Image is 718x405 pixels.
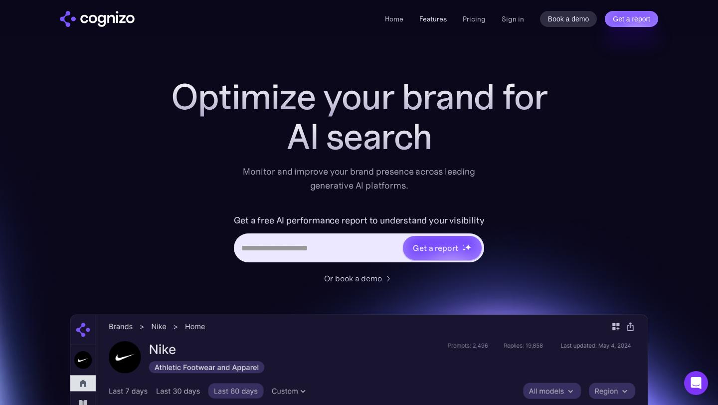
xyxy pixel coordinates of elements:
a: Book a demo [540,11,597,27]
a: Get a report [605,11,658,27]
a: Features [419,14,447,23]
img: star [462,248,466,251]
div: Monitor and improve your brand presence across leading generative AI platforms. [236,165,482,193]
img: cognizo logo [60,11,135,27]
img: star [462,244,464,246]
div: AI search [160,117,558,157]
a: Home [385,14,403,23]
div: Open Intercom Messenger [684,371,708,395]
img: star [465,244,471,250]
a: Sign in [502,13,524,25]
a: Pricing [463,14,486,23]
form: Hero URL Input Form [234,212,485,267]
div: Or book a demo [324,272,382,284]
a: Or book a demo [324,272,394,284]
h1: Optimize your brand for [160,77,558,117]
div: Get a report [413,242,458,254]
a: Get a reportstarstarstar [402,235,483,261]
label: Get a free AI performance report to understand your visibility [234,212,485,228]
a: home [60,11,135,27]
